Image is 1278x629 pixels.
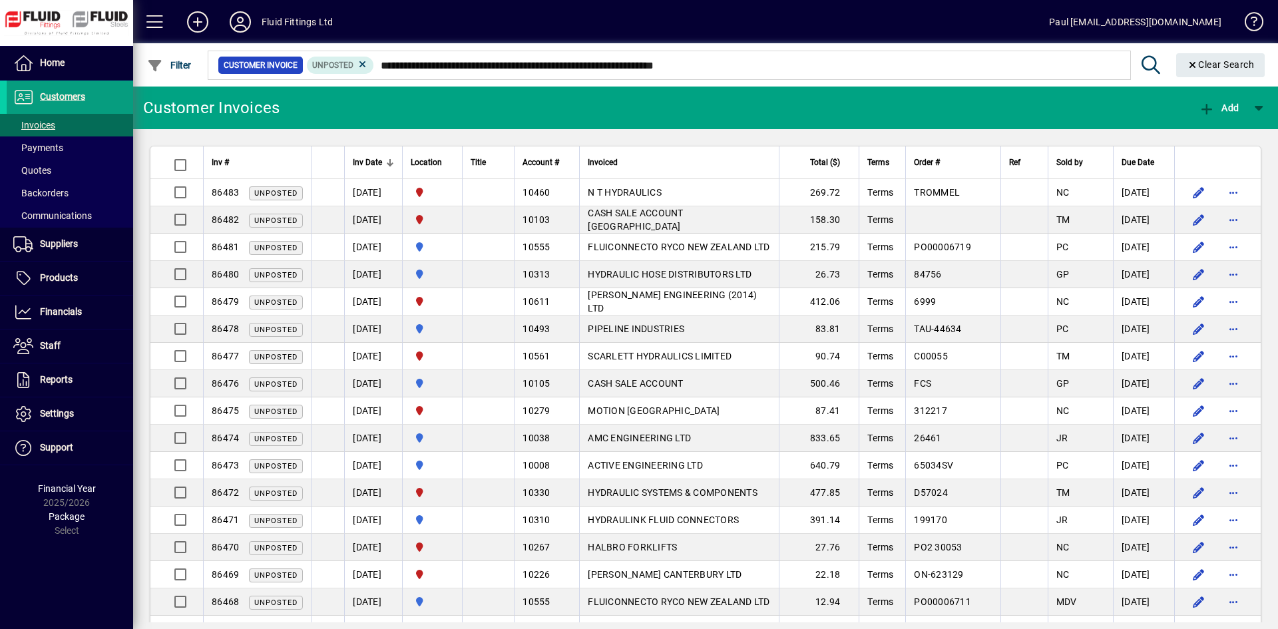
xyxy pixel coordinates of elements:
button: More options [1223,373,1244,394]
span: 86481 [212,242,239,252]
span: Terms [867,155,889,170]
span: Terms [867,296,893,307]
a: Settings [7,397,133,431]
span: FCS [914,378,931,389]
div: Due Date [1122,155,1166,170]
span: 10310 [523,515,550,525]
button: More options [1223,536,1244,558]
td: 215.79 [779,234,859,261]
button: More options [1223,591,1244,612]
span: AMC ENGINEERING LTD [588,433,691,443]
span: AUCKLAND [411,321,454,336]
span: 10267 [523,542,550,552]
div: Inv Date [353,155,394,170]
span: AUCKLAND [411,240,454,254]
span: Terms [867,433,893,443]
span: 10561 [523,351,550,361]
span: 86478 [212,323,239,334]
span: PIPELINE INDUSTRIES [588,323,684,334]
span: AUCKLAND [411,267,454,282]
a: Invoices [7,114,133,136]
span: GP [1056,269,1070,280]
td: 27.76 [779,534,859,561]
div: Order # [914,155,992,170]
span: Ref [1009,155,1020,170]
span: 86474 [212,433,239,443]
span: 86469 [212,569,239,580]
span: 6999 [914,296,936,307]
td: [DATE] [344,588,402,616]
td: [DATE] [1113,206,1174,234]
span: C00055 [914,351,948,361]
a: Financials [7,296,133,329]
td: [DATE] [1113,343,1174,370]
span: Title [471,155,486,170]
button: Edit [1188,591,1209,612]
span: Unposted [254,298,298,307]
span: Terms [867,596,893,607]
button: Edit [1188,455,1209,476]
div: Sold by [1056,155,1105,170]
span: Unposted [254,598,298,607]
span: 312217 [914,405,947,416]
td: [DATE] [1113,397,1174,425]
td: [DATE] [344,425,402,452]
span: AUCKLAND [411,431,454,445]
span: 10313 [523,269,550,280]
span: Financials [40,306,82,317]
span: Payments [13,142,63,153]
span: Unposted [254,216,298,225]
button: Add [176,10,219,34]
span: Unposted [254,407,298,416]
span: TM [1056,487,1070,498]
span: 10226 [523,569,550,580]
span: NC [1056,187,1070,198]
span: 86477 [212,351,239,361]
button: More options [1223,209,1244,230]
span: 86479 [212,296,239,307]
span: Due Date [1122,155,1154,170]
span: TM [1056,214,1070,225]
span: Terms [867,542,893,552]
span: PO00006719 [914,242,971,252]
span: Terms [867,460,893,471]
span: Terms [867,515,893,525]
span: 86483 [212,187,239,198]
span: Financial Year [38,483,96,494]
td: [DATE] [344,288,402,315]
span: Customers [40,91,85,102]
a: Suppliers [7,228,133,261]
span: PC [1056,242,1069,252]
a: Knowledge Base [1235,3,1261,46]
span: FLUID FITTINGS CHRISTCHURCH [411,349,454,363]
td: [DATE] [1113,425,1174,452]
span: TM [1056,351,1070,361]
td: 477.85 [779,479,859,507]
td: [DATE] [344,479,402,507]
button: Edit [1188,509,1209,530]
td: 833.65 [779,425,859,452]
td: [DATE] [1113,261,1174,288]
a: Home [7,47,133,80]
button: More options [1223,482,1244,503]
td: [DATE] [1113,479,1174,507]
span: Terms [867,242,893,252]
div: Location [411,155,454,170]
td: [DATE] [1113,507,1174,534]
span: Clear Search [1187,59,1255,70]
span: 10555 [523,242,550,252]
span: Suppliers [40,238,78,249]
td: 26.73 [779,261,859,288]
span: 84756 [914,269,941,280]
span: 10103 [523,214,550,225]
span: 86476 [212,378,239,389]
td: [DATE] [1113,179,1174,206]
span: Support [40,442,73,453]
span: HYDRAULINK FLUID CONNECTORS [588,515,739,525]
button: More options [1223,291,1244,312]
a: Reports [7,363,133,397]
td: [DATE] [344,315,402,343]
div: Title [471,155,506,170]
div: Customer Invoices [143,97,280,118]
div: Inv # [212,155,303,170]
